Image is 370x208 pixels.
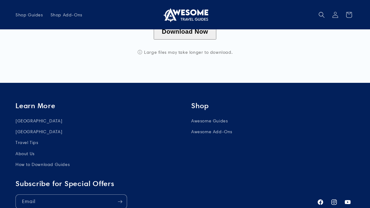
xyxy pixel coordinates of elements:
summary: Search [315,8,328,22]
a: [GEOGRAPHIC_DATA] [15,126,62,137]
a: Awesome Guides [191,117,228,126]
h2: Subscribe for Special Offers [15,179,311,188]
span: Shop Add-Ons [51,12,82,18]
h2: Learn More [15,101,179,110]
span: Shop Guides [15,12,43,18]
div: Large files may take longer to download. [123,49,247,55]
a: Shop Guides [12,8,47,21]
h2: Shop [191,101,355,110]
a: Travel Tips [15,137,38,148]
a: About Us [15,148,35,159]
a: [GEOGRAPHIC_DATA] [15,117,62,126]
a: Awesome Add-Ons [191,126,232,137]
span: ⓘ [138,49,143,55]
a: Awesome Travel Guides [160,5,211,24]
a: How to Download Guides [15,159,70,170]
button: Download Now [154,23,216,40]
img: Awesome Travel Guides [162,7,208,22]
a: Shop Add-Ons [47,8,86,21]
